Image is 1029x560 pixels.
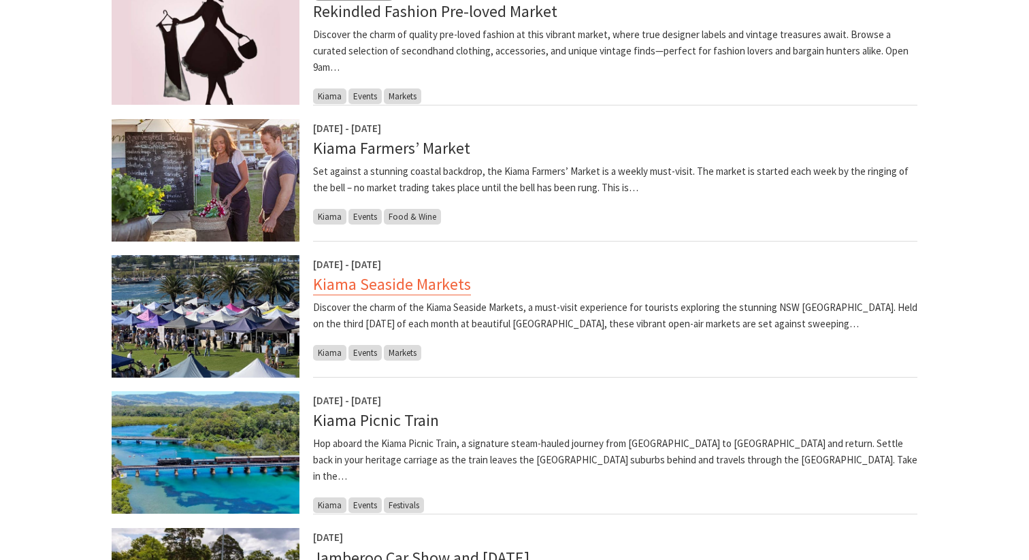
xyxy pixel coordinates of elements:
span: [DATE] - [DATE] [313,394,381,407]
span: Kiama [313,209,346,225]
p: Discover the charm of the Kiama Seaside Markets, a must-visit experience for tourists exploring t... [313,299,917,332]
a: Kiama Picnic Train [313,410,439,431]
a: Kiama Seaside Markets [313,274,471,295]
span: [DATE] [313,531,343,544]
span: Events [348,497,382,513]
img: Kiama Picnic Train [112,391,299,514]
img: Kiama-Farmers-Market-Credit-DNSW [112,119,299,242]
span: Food & Wine [384,209,441,225]
span: Kiama [313,88,346,104]
p: Set against a stunning coastal backdrop, the Kiama Farmers’ Market is a weekly must-visit. The ma... [313,163,917,196]
img: Kiama Seaside Market [112,255,299,378]
span: Markets [384,345,421,361]
span: Kiama [313,345,346,361]
span: [DATE] - [DATE] [313,258,381,271]
p: Hop aboard the Kiama Picnic Train, a signature steam-hauled journey from [GEOGRAPHIC_DATA] to [GE... [313,435,917,484]
a: Kiama Farmers’ Market [313,137,470,159]
span: Kiama [313,497,346,513]
span: Events [348,88,382,104]
span: Markets [384,88,421,104]
span: Events [348,345,382,361]
a: Rekindled Fashion Pre-loved Market [313,1,557,22]
span: [DATE] - [DATE] [313,122,381,135]
span: Events [348,209,382,225]
span: Festivals [384,497,424,513]
p: Discover the charm of quality pre-loved fashion at this vibrant market, where true designer label... [313,27,917,76]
